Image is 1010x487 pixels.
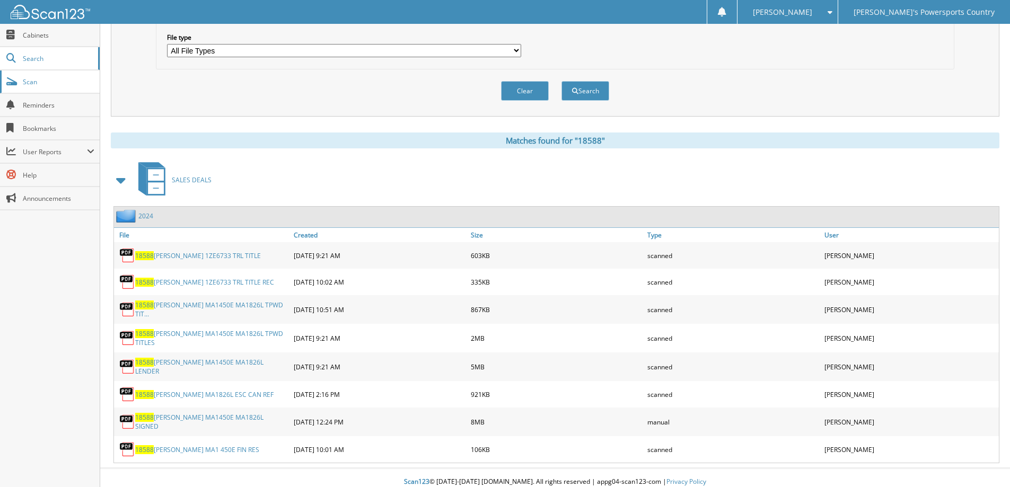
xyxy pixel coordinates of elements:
[119,414,135,430] img: PDF.png
[172,175,212,184] span: SALES DEALS
[957,436,1010,487] iframe: Chat Widget
[135,445,154,454] span: 18588
[822,439,999,460] div: [PERSON_NAME]
[116,209,138,223] img: folder2.png
[291,326,468,350] div: [DATE] 9:21 AM
[135,251,261,260] a: 18588[PERSON_NAME] 1ZE6733 TRL TITLE
[135,358,154,367] span: 18588
[468,271,645,293] div: 335KB
[854,9,995,15] span: [PERSON_NAME]'s Powersports Country
[645,245,822,266] div: scanned
[291,355,468,378] div: [DATE] 9:21 AM
[135,278,274,287] a: 18588[PERSON_NAME] 1ZE6733 TRL TITLE REC
[23,31,94,40] span: Cabinets
[111,132,999,148] div: Matches found for "18588"
[645,439,822,460] div: scanned
[645,271,822,293] div: scanned
[23,147,87,156] span: User Reports
[135,445,259,454] a: 18588[PERSON_NAME] MA1 450E FIN RES
[119,386,135,402] img: PDF.png
[135,329,288,347] a: 18588[PERSON_NAME] MA1450E MA1826L TPWD TITLES
[822,298,999,321] div: [PERSON_NAME]
[645,326,822,350] div: scanned
[468,326,645,350] div: 2MB
[822,271,999,293] div: [PERSON_NAME]
[23,54,93,63] span: Search
[135,300,154,309] span: 18588
[11,5,90,19] img: scan123-logo-white.svg
[822,245,999,266] div: [PERSON_NAME]
[822,410,999,433] div: [PERSON_NAME]
[135,358,288,376] a: 18588[PERSON_NAME] MA1450E MA1826L LENDER
[135,300,288,318] a: 18588[PERSON_NAME] MA1450E MA1826L TPWD TIT...
[468,410,645,433] div: 8MB
[291,271,468,293] div: [DATE] 10:02 AM
[645,410,822,433] div: manual
[23,171,94,180] span: Help
[645,298,822,321] div: scanned
[114,228,291,242] a: File
[291,298,468,321] div: [DATE] 10:51 AM
[167,33,521,42] label: File type
[291,228,468,242] a: Created
[132,159,212,201] a: SALES DEALS
[645,384,822,405] div: scanned
[645,355,822,378] div: scanned
[23,77,94,86] span: Scan
[561,81,609,101] button: Search
[135,413,288,431] a: 18588[PERSON_NAME] MA1450E MA1826L SIGNED
[753,9,812,15] span: [PERSON_NAME]
[822,228,999,242] a: User
[645,228,822,242] a: Type
[468,384,645,405] div: 921KB
[291,384,468,405] div: [DATE] 2:16 PM
[23,124,94,133] span: Bookmarks
[468,439,645,460] div: 106KB
[138,211,153,220] a: 2024
[135,329,154,338] span: 18588
[666,477,706,486] a: Privacy Policy
[291,410,468,433] div: [DATE] 12:24 PM
[135,251,154,260] span: 18588
[291,245,468,266] div: [DATE] 9:21 AM
[119,441,135,457] img: PDF.png
[822,384,999,405] div: [PERSON_NAME]
[468,355,645,378] div: 5MB
[119,330,135,346] img: PDF.png
[468,298,645,321] div: 867KB
[291,439,468,460] div: [DATE] 10:01 AM
[404,477,429,486] span: Scan123
[135,390,274,399] a: 18588[PERSON_NAME] MA1826L ESC CAN REF
[119,359,135,375] img: PDF.png
[501,81,549,101] button: Clear
[135,278,154,287] span: 18588
[822,355,999,378] div: [PERSON_NAME]
[822,326,999,350] div: [PERSON_NAME]
[468,245,645,266] div: 603KB
[119,302,135,317] img: PDF.png
[135,413,154,422] span: 18588
[135,390,154,399] span: 18588
[468,228,645,242] a: Size
[23,101,94,110] span: Reminders
[23,194,94,203] span: Announcements
[119,274,135,290] img: PDF.png
[119,247,135,263] img: PDF.png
